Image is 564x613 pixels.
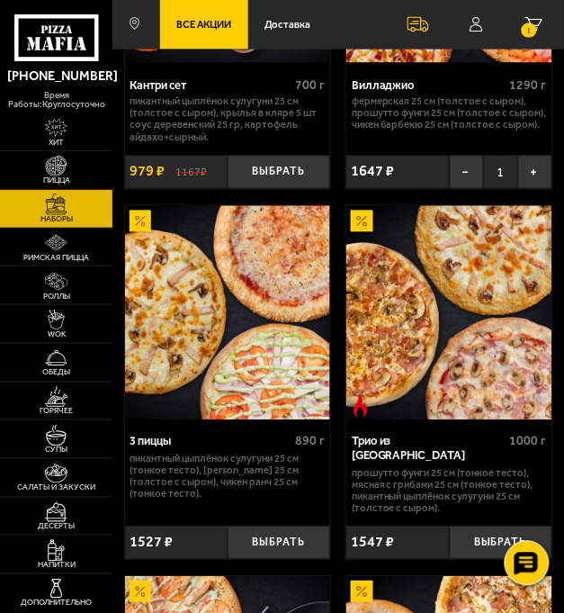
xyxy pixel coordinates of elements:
[130,435,291,449] div: 3 пиццы
[510,434,547,449] span: 1000 г
[130,536,173,550] span: 1527 ₽
[450,527,552,561] button: Выбрать
[484,156,518,190] span: 1
[265,20,311,30] span: Доставка
[295,434,325,449] span: 890 г
[175,166,207,178] s: 1167 ₽
[228,156,330,190] button: Выбрать
[352,96,547,131] p: Фермерская 25 см (толстое с сыром), Прошутто Фунги 25 см (толстое с сыром), Чикен Барбекю 25 см (...
[176,20,231,30] span: Все Акции
[295,77,325,93] span: 700 г
[351,581,372,603] img: Акционный
[130,78,291,93] div: Кантри сет
[130,211,151,232] img: Акционный
[518,156,552,190] button: +
[352,435,506,463] div: Трио из [GEOGRAPHIC_DATA]
[351,211,372,232] img: Акционный
[352,536,395,550] span: 1547 ₽
[352,78,506,93] div: Вилладжио
[228,527,330,561] button: Выбрать
[522,23,536,38] small: 1
[352,165,395,179] span: 1647 ₽
[125,206,330,420] a: Акционный3 пиццы
[130,454,325,500] p: Пикантный цыплёнок сулугуни 25 см (тонкое тесто), [PERSON_NAME] 25 см (толстое с сыром), Чикен Ра...
[130,165,165,179] span: 979 ₽
[125,206,330,420] img: 3 пиццы
[130,581,151,603] img: Акционный
[130,96,325,143] p: Пикантный цыплёнок сулугуни 25 см (толстое с сыром), крылья в кляре 5 шт соус деревенский 25 гр, ...
[352,468,547,515] p: Прошутто Фунги 25 см (тонкое тесто), Мясная с грибами 25 см (тонкое тесто), Пикантный цыплёнок су...
[450,156,484,190] button: −
[510,77,547,93] span: 1290 г
[346,206,551,420] img: Трио из Рио
[350,395,372,417] img: Острое блюдо
[346,206,551,420] a: АкционныйОстрое блюдоТрио из Рио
